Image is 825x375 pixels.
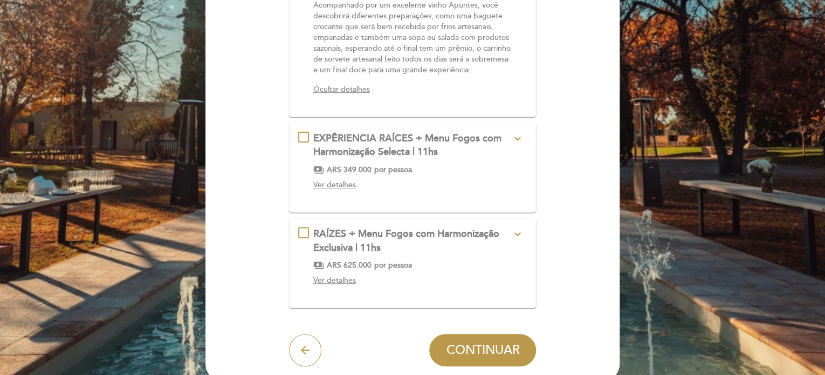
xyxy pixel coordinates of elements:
span: Ocultar detalhes [313,85,370,94]
button: CONTINUAR [429,334,536,366]
span: payments [313,165,324,175]
button: arrow_back [289,334,321,366]
span: ARS 349.000 [327,165,372,175]
i: arrow_back [299,344,312,357]
span: ARS 625.000 [327,260,372,271]
md-checkbox: RAÍZES + Menu Fogos com Harmonização Exclusiva | 11hs expand_more RAICES é uma visita transformad... [298,227,527,290]
i: expand_more [511,228,524,241]
i: expand_more [511,132,524,145]
span: payments [313,260,324,271]
span: CONTINUAR [446,343,519,358]
span: por pessoa [374,260,412,271]
button: expand_more [507,132,527,146]
span: por pessoa [374,165,412,175]
span: RAÍZES + Menu Fogos com Harmonização Exclusiva | 11hs [313,228,499,254]
span: Ver detalhes [313,180,356,189]
span: Ver detalhes [313,276,356,285]
md-checkbox: EXPÊRIENCIA RAÍCES + Menu Fogos com Harmonização Selecta | 11hs expand_more RAICES é uma visita t... [298,132,527,195]
span: EXPÊRIENCIA RAÍCES + Menu Fogos com Harmonização Selecta | 11hs [313,132,501,158]
button: expand_more [507,227,527,241]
